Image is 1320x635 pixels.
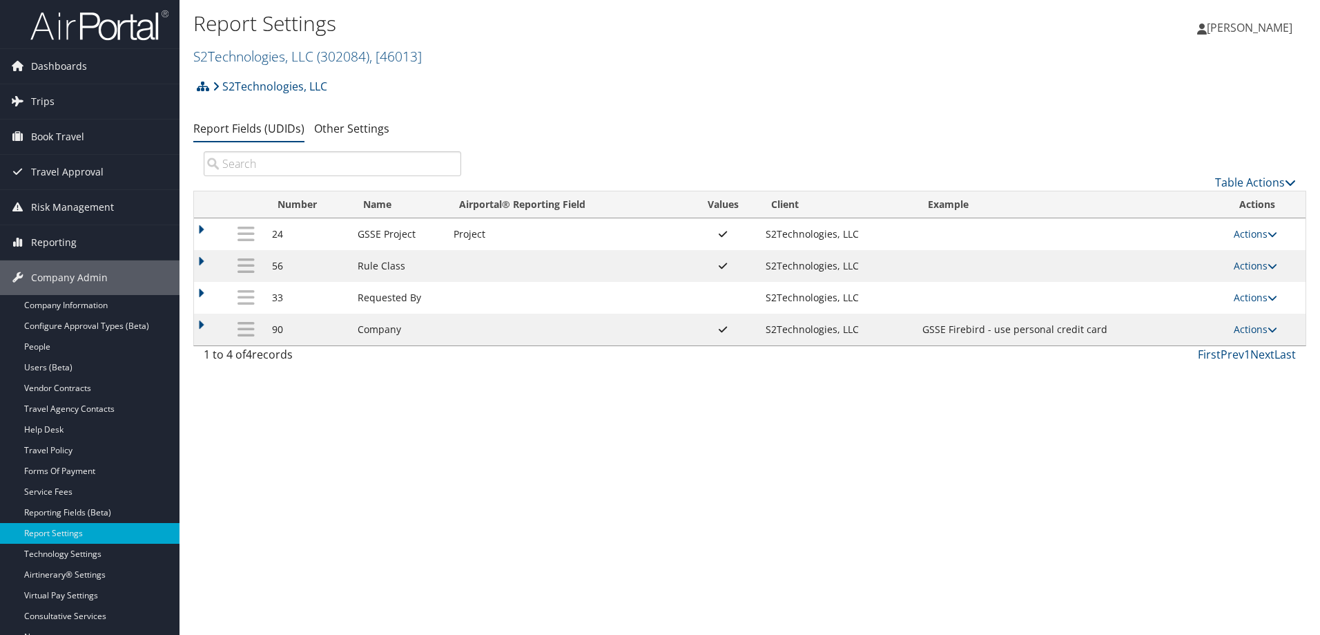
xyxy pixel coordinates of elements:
a: Actions [1234,291,1277,304]
a: S2Technologies, LLC [213,73,327,100]
div: 1 to 4 of records [204,346,461,370]
a: Prev [1221,347,1244,362]
span: Dashboards [31,49,87,84]
th: Example [915,191,1227,218]
a: Actions [1234,227,1277,240]
a: Actions [1234,259,1277,272]
a: Actions [1234,323,1277,336]
th: Number [265,191,351,218]
a: Other Settings [314,121,389,136]
span: Travel Approval [31,155,104,189]
a: First [1198,347,1221,362]
span: Book Travel [31,120,84,154]
td: 90 [265,314,351,345]
td: GSSE Firebird - use personal credit card [915,314,1227,345]
th: Name [351,191,447,218]
span: Risk Management [31,190,114,225]
a: [PERSON_NAME] [1197,7,1306,48]
td: S2Technologies, LLC [759,282,916,314]
td: 33 [265,282,351,314]
td: Project [447,218,688,250]
th: Airportal&reg; Reporting Field [447,191,688,218]
span: Reporting [31,225,77,260]
img: airportal-logo.png [30,9,168,41]
span: 4 [246,347,252,362]
th: Client [759,191,916,218]
td: Requested By [351,282,447,314]
h1: Report Settings [193,9,935,38]
span: ( 302084 ) [317,47,369,66]
td: Company [351,314,447,345]
td: 24 [265,218,351,250]
input: Search [204,151,461,176]
span: Company Admin [31,260,108,295]
a: Next [1250,347,1274,362]
span: Trips [31,84,55,119]
th: Values [688,191,759,218]
a: Report Fields (UDIDs) [193,121,304,136]
td: S2Technologies, LLC [759,314,916,345]
span: , [ 46013 ] [369,47,422,66]
a: Last [1274,347,1296,362]
th: : activate to sort column descending [227,191,265,218]
a: S2Technologies, LLC [193,47,422,66]
th: Actions [1227,191,1306,218]
td: GSSE Project [351,218,447,250]
td: Rule Class [351,250,447,282]
a: Table Actions [1215,175,1296,190]
td: S2Technologies, LLC [759,250,916,282]
td: S2Technologies, LLC [759,218,916,250]
a: 1 [1244,347,1250,362]
span: [PERSON_NAME] [1207,20,1292,35]
td: 56 [265,250,351,282]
